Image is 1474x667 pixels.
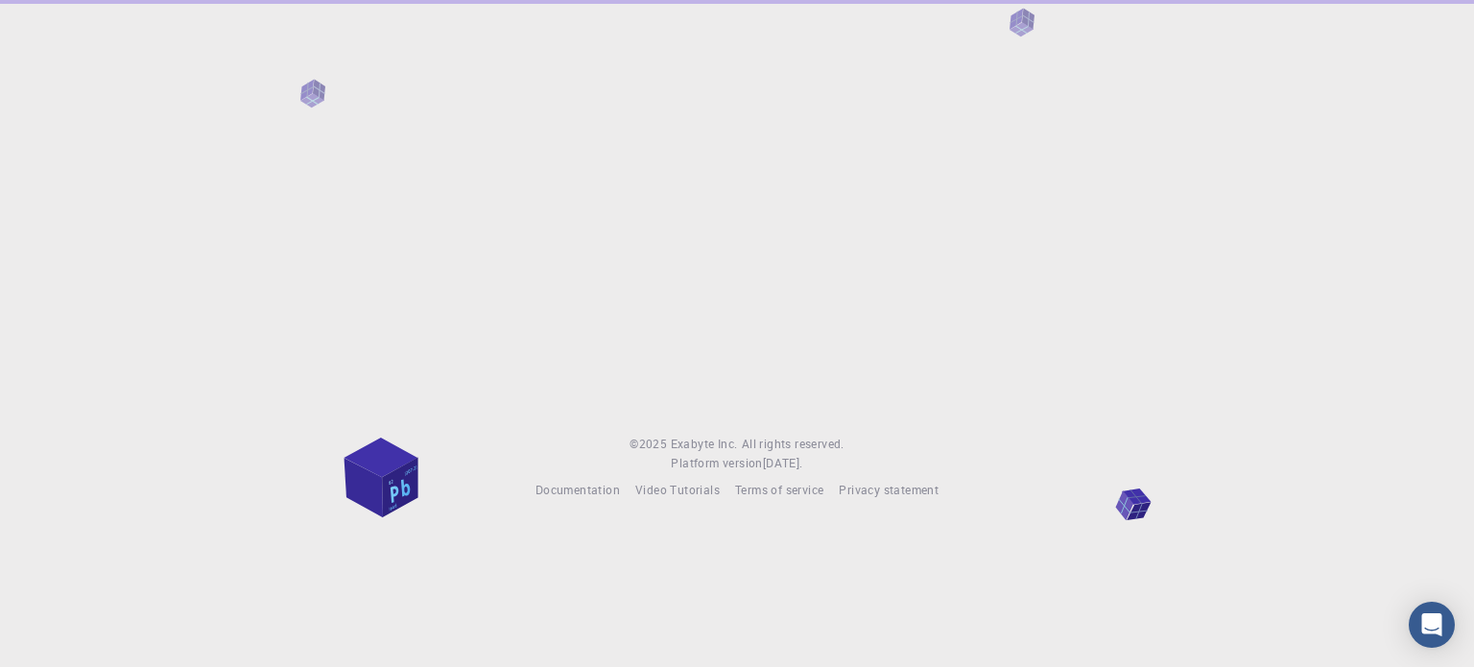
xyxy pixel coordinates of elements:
span: All rights reserved. [742,435,844,454]
span: Terms of service [735,482,823,497]
a: Documentation [535,481,620,500]
a: Privacy statement [839,481,939,500]
span: Exabyte Inc. [671,436,738,451]
a: [DATE]. [763,454,803,473]
span: [DATE] . [763,455,803,470]
span: Video Tutorials [635,482,720,497]
span: © 2025 [630,435,670,454]
a: Terms of service [735,481,823,500]
a: Video Tutorials [635,481,720,500]
span: Privacy statement [839,482,939,497]
div: Open Intercom Messenger [1409,602,1455,648]
span: Platform version [671,454,762,473]
span: Documentation [535,482,620,497]
a: Exabyte Inc. [671,435,738,454]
